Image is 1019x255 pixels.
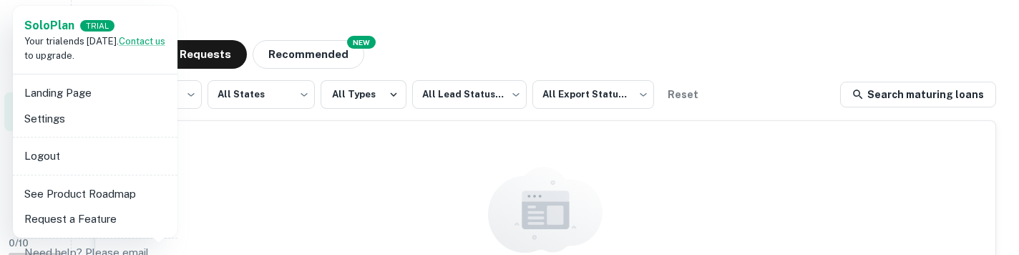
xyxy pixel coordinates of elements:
[119,36,165,47] a: Contact us
[24,36,165,61] span: Your trial ends [DATE]. to upgrade.
[24,19,74,32] strong: Solo Plan
[19,80,172,106] li: Landing Page
[80,20,114,32] div: TRIAL
[947,140,1019,209] iframe: Chat Widget
[19,181,172,207] li: See Product Roadmap
[19,143,172,169] li: Logout
[19,106,172,132] li: Settings
[24,17,74,34] a: SoloPlan
[19,206,172,232] li: Request a Feature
